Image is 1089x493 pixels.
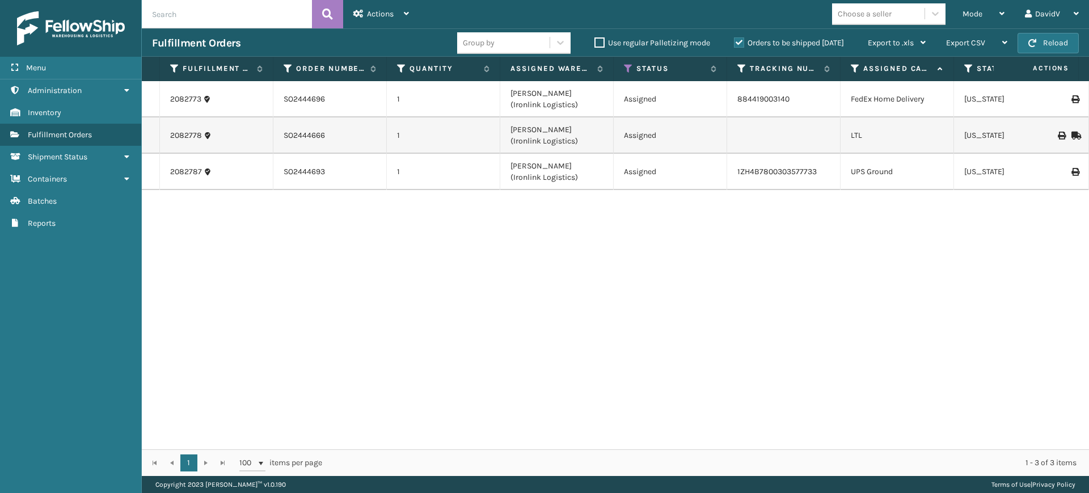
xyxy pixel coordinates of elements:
[954,154,1067,190] td: [US_STATE]
[170,94,201,105] a: 2082773
[463,37,495,49] div: Group by
[180,454,197,471] a: 1
[841,117,954,154] td: LTL
[387,117,500,154] td: 1
[734,38,844,48] label: Orders to be shipped [DATE]
[367,9,394,19] span: Actions
[991,481,1031,488] a: Terms of Use
[183,64,251,74] label: Fulfillment Order Id
[500,154,614,190] td: [PERSON_NAME] (Ironlink Logistics)
[17,11,125,45] img: logo
[28,86,82,95] span: Administration
[977,64,1045,74] label: State
[28,174,67,184] span: Containers
[594,38,710,48] label: Use regular Palletizing mode
[1071,132,1078,140] i: Mark as Shipped
[500,117,614,154] td: [PERSON_NAME] (Ironlink Logistics)
[997,59,1076,78] span: Actions
[750,64,818,74] label: Tracking Number
[737,94,790,104] a: 884419003140
[614,81,727,117] td: Assigned
[1071,168,1078,176] i: Print Label
[155,476,286,493] p: Copyright 2023 [PERSON_NAME]™ v 1.0.190
[170,166,202,178] a: 2082787
[1058,132,1065,140] i: Print BOL
[239,457,256,469] span: 100
[1071,95,1078,103] i: Print Label
[28,218,56,228] span: Reports
[387,81,500,117] td: 1
[1032,481,1075,488] a: Privacy Policy
[614,117,727,154] td: Assigned
[273,154,387,190] td: SO2444693
[991,476,1075,493] div: |
[863,64,932,74] label: Assigned Carrier Service
[338,457,1077,469] div: 1 - 3 of 3 items
[636,64,705,74] label: Status
[737,167,817,176] a: 1ZH4B7800303577733
[239,454,322,471] span: items per page
[946,38,985,48] span: Export CSV
[170,130,202,141] a: 2082778
[152,36,240,50] h3: Fulfillment Orders
[387,154,500,190] td: 1
[963,9,982,19] span: Mode
[954,117,1067,154] td: [US_STATE]
[510,64,592,74] label: Assigned Warehouse
[273,117,387,154] td: SO2444666
[28,108,61,117] span: Inventory
[868,38,914,48] span: Export to .xls
[28,196,57,206] span: Batches
[273,81,387,117] td: SO2444696
[28,152,87,162] span: Shipment Status
[296,64,365,74] label: Order Number
[500,81,614,117] td: [PERSON_NAME] (Ironlink Logistics)
[26,63,46,73] span: Menu
[954,81,1067,117] td: [US_STATE]
[841,81,954,117] td: FedEx Home Delivery
[838,8,892,20] div: Choose a seller
[841,154,954,190] td: UPS Ground
[28,130,92,140] span: Fulfillment Orders
[614,154,727,190] td: Assigned
[1018,33,1079,53] button: Reload
[410,64,478,74] label: Quantity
